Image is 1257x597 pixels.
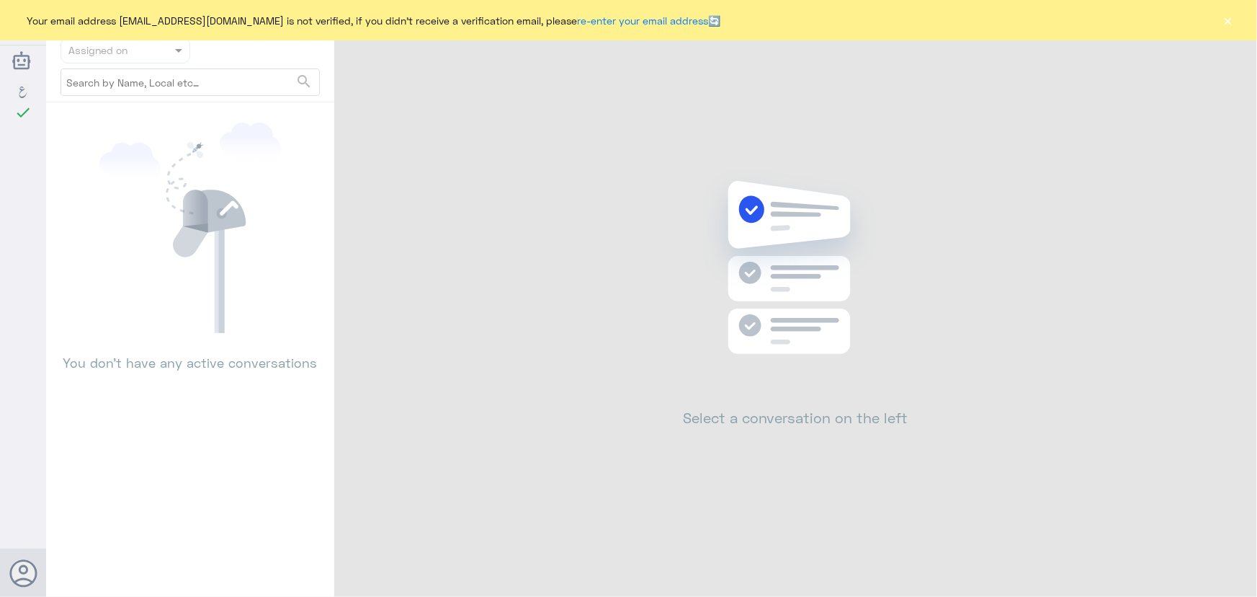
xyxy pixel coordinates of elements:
[27,13,721,28] span: Your email address [EMAIL_ADDRESS][DOMAIN_NAME] is not verified, if you didn't receive a verifica...
[1221,13,1235,27] button: ×
[61,333,320,373] p: You don’t have any active conversations
[295,73,313,90] span: search
[295,70,313,94] button: search
[684,409,908,426] h2: Select a conversation on the left
[61,69,319,95] input: Search by Name, Local etc…
[578,14,709,27] a: re-enter your email address
[9,560,37,587] button: Avatar
[14,104,32,121] i: check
